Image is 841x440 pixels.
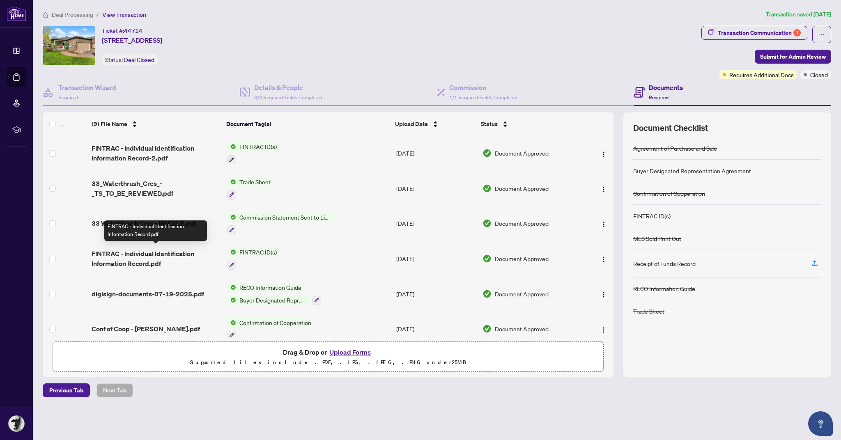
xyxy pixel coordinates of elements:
span: Drag & Drop orUpload FormsSupported files include .PDF, .JPG, .JPEG, .PNG under25MB [53,342,603,372]
div: Status: [102,54,158,65]
button: Logo [597,287,610,300]
h4: Details & People [254,82,322,92]
img: Status Icon [227,213,236,222]
img: Document Status [483,219,492,228]
span: 1/1 Required Fields Completed [449,94,517,101]
td: [DATE] [393,206,479,241]
span: Deal Closed [124,56,154,64]
button: Previous Tab [43,383,90,397]
span: Required [649,94,669,101]
div: FINTRAC - Individual Identification Information Record.pdf [104,220,207,241]
span: 33 Waterthrush Cres - INVOICE.pdf [92,218,196,228]
li: / [97,10,99,19]
span: Document Approved [495,184,549,193]
img: logo [7,6,26,21]
span: FINTRAC ID(s) [236,247,280,257]
p: Supported files include .PDF, .JPG, .JPEG, .PNG under 25 MB [58,357,598,367]
h4: Documents [649,82,683,92]
div: Receipt of Funds Record [633,259,696,268]
img: Document Status [483,289,492,298]
span: Document Approved [495,324,549,333]
img: Status Icon [227,318,236,327]
td: [DATE] [393,312,479,347]
span: Status [481,119,498,128]
div: Transaction Communication [718,26,801,39]
button: Status IconFINTRAC ID(s) [227,142,280,164]
span: Conf of Coop - [PERSON_NAME].pdf [92,324,200,334]
span: Document Approved [495,219,549,228]
div: Agreement of Purchase and Sale [633,144,717,153]
span: Buyer Designated Representation Agreement [236,296,309,305]
span: 3/3 Required Fields Completed [254,94,322,101]
span: home [43,12,48,18]
span: FINTRAC ID(s) [236,142,280,151]
th: Status [478,112,582,135]
span: View Transaction [102,11,146,18]
img: Logo [600,151,607,158]
button: Status IconConfirmation of Cooperation [227,318,315,340]
span: Requires Additional Docs [729,70,794,79]
img: Logo [600,291,607,298]
button: Status IconFINTRAC ID(s) [227,247,280,270]
span: (9) File Name [92,119,127,128]
span: FINTRAC - Individual Identification Information Record-2.pdf [92,143,221,163]
img: Document Status [483,149,492,158]
img: Document Status [483,184,492,193]
button: Logo [597,252,610,265]
button: Status IconTrade Sheet [227,177,274,199]
img: Status Icon [227,283,236,292]
button: Submit for Admin Review [755,50,831,64]
span: Document Approved [495,254,549,263]
article: Transaction saved [DATE] [766,10,831,19]
button: Logo [597,182,610,195]
td: [DATE] [393,276,479,312]
button: Logo [597,217,610,230]
img: Profile Icon [9,416,24,431]
span: [STREET_ADDRESS] [102,35,162,45]
span: digisign-documents-07-19-2025.pdf [92,289,204,299]
span: Document Approved [495,149,549,158]
span: Drag & Drop or [283,347,373,357]
div: Ticket #: [102,26,142,35]
span: 44714 [124,27,142,34]
button: Logo [597,147,610,160]
h4: Transaction Wizard [58,82,116,92]
div: Buyer Designated Representation Agreement [633,166,751,175]
img: Status Icon [227,296,236,305]
button: Status IconCommission Statement Sent to Listing Brokerage [227,213,333,235]
button: Open asap [808,411,833,436]
span: Confirmation of Cooperation [236,318,315,327]
td: [DATE] [393,241,479,276]
img: Logo [600,221,607,228]
span: Closed [810,70,828,79]
div: RECO Information Guide [633,284,695,293]
img: Logo [600,256,607,263]
span: Document Approved [495,289,549,298]
span: ellipsis [819,32,825,37]
img: Logo [600,186,607,192]
button: Logo [597,322,610,335]
img: IMG-X12169285_1.jpg [43,26,95,65]
button: Next Tab [97,383,133,397]
img: Document Status [483,254,492,263]
div: 1 [793,29,801,37]
span: Previous Tab [49,384,83,397]
div: FINTRAC ID(s) [633,211,671,220]
span: 33_Waterthrush_Cres_-_TS_TO_BE_REVIEWED.pdf [92,179,221,198]
span: Required [58,94,78,101]
span: Upload Date [395,119,428,128]
img: Status Icon [227,247,236,257]
span: Submit for Admin Review [760,50,826,63]
h4: Commission [449,82,517,92]
td: [DATE] [393,171,479,206]
button: Status IconRECO Information GuideStatus IconBuyer Designated Representation Agreement [227,283,321,305]
span: Commission Statement Sent to Listing Brokerage [236,213,333,222]
div: Confirmation of Cooperation [633,189,705,198]
span: Deal Processing [52,11,93,18]
span: Trade Sheet [236,177,274,186]
th: Upload Date [392,112,478,135]
img: Status Icon [227,177,236,186]
span: FINTRAC - Individual Identification Information Record.pdf [92,249,221,268]
img: Document Status [483,324,492,333]
img: Status Icon [227,142,236,151]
